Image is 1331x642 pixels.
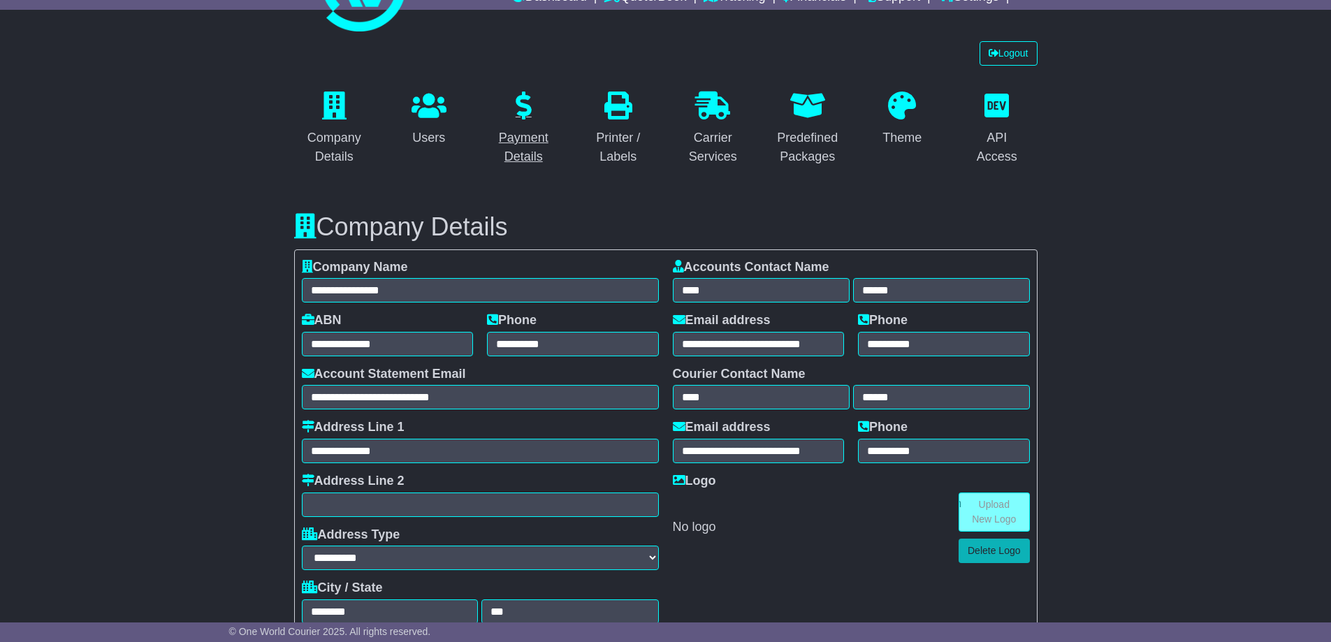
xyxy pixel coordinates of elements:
[673,313,771,328] label: Email address
[776,129,839,166] div: Predefined Packages
[858,313,908,328] label: Phone
[294,87,375,171] a: Company Details
[957,87,1038,171] a: API Access
[959,493,1030,532] a: Upload New Logo
[412,129,446,147] div: Users
[302,420,405,435] label: Address Line 1
[302,474,405,489] label: Address Line 2
[302,527,400,543] label: Address Type
[587,129,650,166] div: Printer / Labels
[302,581,383,596] label: City / State
[673,367,806,382] label: Courier Contact Name
[229,626,431,637] span: © One World Courier 2025. All rights reserved.
[673,474,716,489] label: Logo
[873,87,931,152] a: Theme
[578,87,659,171] a: Printer / Labels
[980,41,1038,66] a: Logout
[493,129,555,166] div: Payment Details
[673,87,754,171] a: Carrier Services
[302,313,342,328] label: ABN
[303,129,366,166] div: Company Details
[966,129,1028,166] div: API Access
[483,87,565,171] a: Payment Details
[402,87,456,152] a: Users
[673,520,716,534] span: No logo
[673,260,829,275] label: Accounts Contact Name
[294,213,1038,241] h3: Company Details
[487,313,537,328] label: Phone
[882,129,922,147] div: Theme
[767,87,848,171] a: Predefined Packages
[858,420,908,435] label: Phone
[682,129,745,166] div: Carrier Services
[673,420,771,435] label: Email address
[302,260,408,275] label: Company Name
[302,367,466,382] label: Account Statement Email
